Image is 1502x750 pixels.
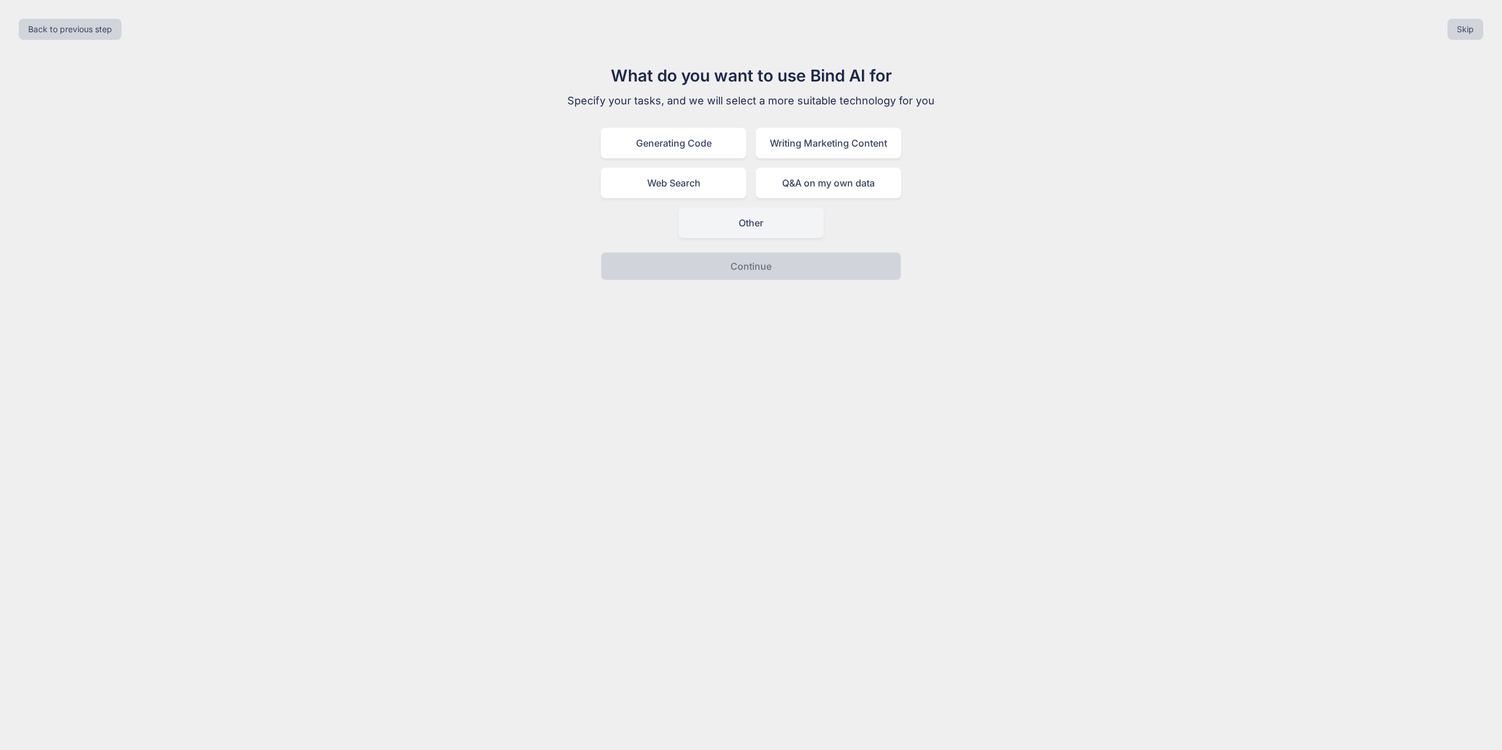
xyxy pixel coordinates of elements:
[756,168,901,198] div: Q&A on my own data
[601,168,746,198] div: Web Search
[756,128,901,158] div: Writing Marketing Content
[601,252,901,280] button: Continue
[730,259,772,273] p: Continue
[554,93,948,109] p: Specify your tasks, and we will select a more suitable technology for you
[554,63,948,88] h1: What do you want to use Bind AI for
[601,128,746,158] div: Generating Code
[19,19,121,40] button: Back to previous step
[1447,19,1483,40] button: Skip
[678,208,824,238] div: Other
